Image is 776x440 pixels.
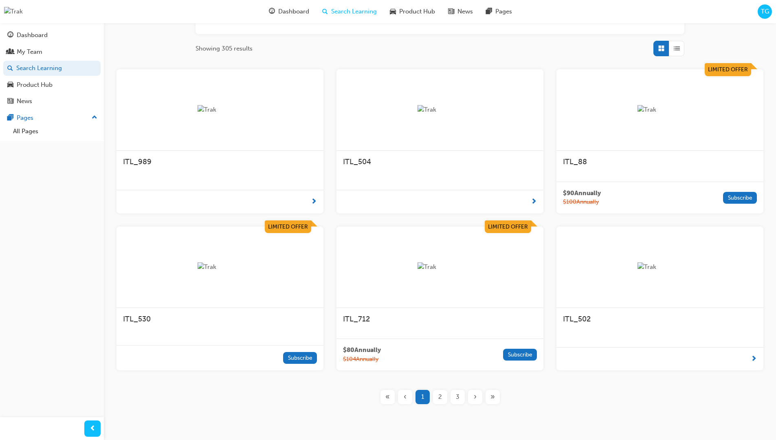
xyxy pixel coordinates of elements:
span: Limited Offer [488,223,528,230]
button: First page [379,390,396,404]
span: search-icon [7,65,13,72]
span: prev-icon [90,424,96,434]
span: ‹ [404,392,407,402]
span: ITL_502 [563,315,591,323]
a: All Pages [10,125,101,138]
span: ITL_504 [343,157,371,166]
span: « [385,392,390,402]
button: Last page [484,390,501,404]
span: 1 [421,392,424,402]
a: Product Hub [3,77,101,92]
span: Dashboard [278,7,309,16]
div: My Team [17,47,42,57]
span: car-icon [7,81,13,89]
a: guage-iconDashboard [262,3,316,20]
span: » [490,392,495,402]
img: Trak [638,262,682,272]
span: $ 80 Annually [343,345,381,355]
span: ITL_88 [563,157,587,166]
span: next-icon [751,354,757,364]
a: TrakITL_989 [117,69,323,213]
button: Pages [3,110,101,125]
a: News [3,94,101,109]
button: DashboardMy TeamSearch LearningProduct HubNews [3,26,101,110]
span: List [674,44,680,53]
button: Page 3 [449,390,466,404]
span: $ 90 Annually [563,189,601,198]
span: pages-icon [486,7,492,17]
span: $ 104 Annually [343,355,381,364]
span: › [474,392,477,402]
span: Grid [658,44,664,53]
span: next-icon [531,197,537,207]
div: Dashboard [17,31,48,40]
span: Pages [495,7,512,16]
span: guage-icon [269,7,275,17]
button: Subscribe [503,349,537,361]
span: ITL_530 [123,315,151,323]
span: search-icon [322,7,328,17]
img: Trak [418,105,462,114]
span: guage-icon [7,32,13,39]
span: Product Hub [399,7,435,16]
div: News [17,97,32,106]
button: Page 2 [431,390,449,404]
span: 3 [456,392,459,402]
span: $ 100 Annually [563,198,601,207]
span: news-icon [7,98,13,105]
span: news-icon [448,7,454,17]
a: My Team [3,44,101,59]
button: TG [758,4,772,19]
div: Product Hub [17,80,53,90]
a: news-iconNews [442,3,479,20]
span: ITL_712 [343,315,370,323]
span: car-icon [390,7,396,17]
div: Pages [17,113,33,123]
a: car-iconProduct Hub [383,3,442,20]
button: Subscribe [723,192,757,204]
span: people-icon [7,48,13,56]
a: Dashboard [3,28,101,43]
span: next-icon [311,197,317,207]
button: Previous page [396,390,414,404]
span: up-icon [92,112,97,123]
a: Limited OfferTrakITL_530Subscribe [117,227,323,371]
span: Limited Offer [268,223,308,230]
span: 2 [438,392,442,402]
a: TrakITL_502 [556,227,763,371]
img: Trak [638,105,682,114]
img: Trak [198,262,242,272]
span: Search Learning [331,7,377,16]
span: Limited Offer [708,66,748,73]
a: TrakITL_504 [336,69,543,213]
span: ITL_989 [123,157,152,166]
img: Trak [4,7,23,16]
button: Next page [466,390,484,404]
a: search-iconSearch Learning [316,3,383,20]
a: Limited OfferTrakITL_712$80Annually$104AnnuallySubscribe [336,227,543,371]
span: pages-icon [7,114,13,122]
a: pages-iconPages [479,3,519,20]
img: Trak [198,105,242,114]
span: News [457,7,473,16]
a: Limited OfferTrakITL_88$90Annually$100AnnuallySubscribe [556,69,763,213]
button: Page 1 [414,390,431,404]
span: Showing 305 results [196,44,253,53]
button: Subscribe [283,352,317,364]
img: Trak [418,262,462,272]
a: Search Learning [3,61,101,76]
span: TG [761,7,769,16]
